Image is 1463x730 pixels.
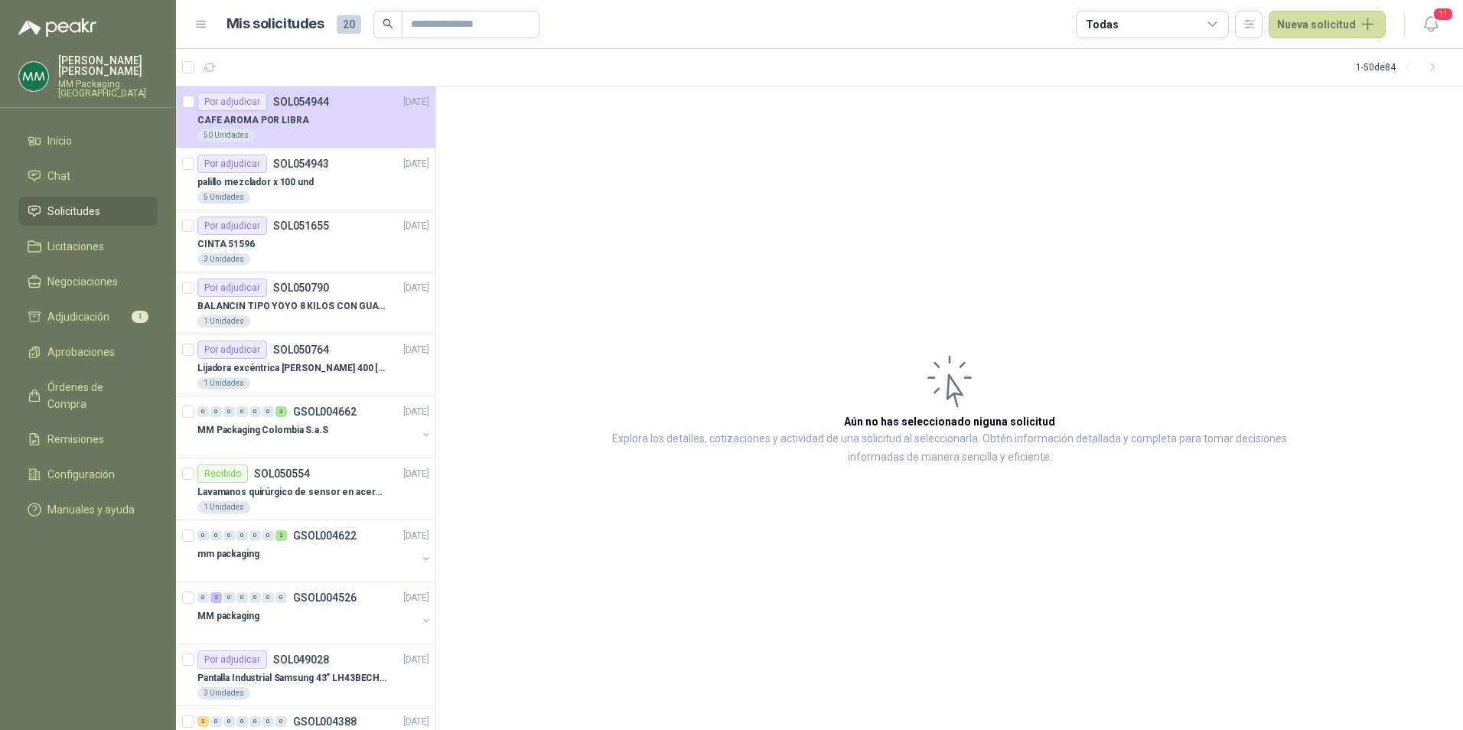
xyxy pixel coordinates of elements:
p: [PERSON_NAME] [PERSON_NAME] [58,55,158,77]
div: Por adjudicar [197,155,267,173]
a: Remisiones [18,425,158,454]
div: 0 [236,716,248,727]
span: Inicio [47,132,72,149]
div: 0 [210,530,222,541]
div: 0 [262,716,274,727]
div: 0 [262,592,274,603]
a: Solicitudes [18,197,158,226]
p: SOL054944 [273,96,329,107]
img: Company Logo [19,62,48,91]
div: 0 [236,530,248,541]
div: 2 [275,530,287,541]
div: 0 [210,406,222,417]
div: 0 [223,592,235,603]
a: Aprobaciones [18,337,158,367]
div: 0 [262,406,274,417]
p: GSOL004388 [293,716,357,727]
a: Por adjudicarSOL054943[DATE] palillo mezclador x 100 und5 Unidades [176,148,435,210]
p: SOL049028 [273,654,329,665]
a: Licitaciones [18,232,158,261]
p: [DATE] [403,405,429,419]
a: 0 0 0 0 0 0 2 GSOL004622[DATE] mm packaging [197,526,432,575]
p: [DATE] [403,281,429,295]
span: Licitaciones [47,238,104,255]
div: 0 [197,406,209,417]
div: 1 Unidades [197,501,250,513]
a: Chat [18,161,158,191]
div: Por adjudicar [197,93,267,111]
a: Negociaciones [18,267,158,296]
span: Remisiones [47,431,104,448]
p: GSOL004622 [293,530,357,541]
a: Inicio [18,126,158,155]
span: Chat [47,168,70,184]
p: [DATE] [403,95,429,109]
a: Por adjudicarSOL051655[DATE] CINTA 515963 Unidades [176,210,435,272]
p: [DATE] [403,529,429,543]
div: 1 Unidades [197,315,250,328]
div: 0 [197,530,209,541]
a: Por adjudicarSOL049028[DATE] Pantalla Industrial Samsung 43” LH43BECHLGKXZL BE43C-H3 Unidades [176,644,435,706]
div: 0 [197,592,209,603]
div: Por adjudicar [197,279,267,297]
p: GSOL004662 [293,406,357,417]
p: Explora los detalles, cotizaciones y actividad de una solicitud al seleccionarla. Obtén informaci... [589,430,1310,467]
div: 0 [262,530,274,541]
div: 0 [223,406,235,417]
p: [DATE] [403,157,429,171]
h3: Aún no has seleccionado niguna solicitud [844,413,1055,430]
div: 0 [210,716,222,727]
span: Configuración [47,466,115,483]
p: SOL050554 [254,468,310,479]
p: CINTA 51596 [197,237,255,252]
div: 0 [275,592,287,603]
p: SOL054943 [273,158,329,169]
div: 0 [275,716,287,727]
div: 2 [210,592,222,603]
p: SOL050764 [273,344,329,355]
div: 0 [249,406,261,417]
div: 0 [236,406,248,417]
p: Pantalla Industrial Samsung 43” LH43BECHLGKXZL BE43C-H [197,671,388,686]
p: GSOL004526 [293,592,357,603]
p: MM Packaging [GEOGRAPHIC_DATA] [58,80,158,98]
div: 1 Unidades [197,377,250,389]
p: [DATE] [403,653,429,667]
a: Manuales y ayuda [18,495,158,524]
div: 3 [275,406,287,417]
span: Órdenes de Compra [47,379,143,412]
div: Por adjudicar [197,650,267,669]
p: SOL050790 [273,282,329,293]
p: Lijadora excéntrica [PERSON_NAME] 400 [PERSON_NAME] 125-150 ave [197,361,388,376]
div: 1 - 50 de 84 [1356,55,1445,80]
p: SOL051655 [273,220,329,231]
p: [DATE] [403,715,429,729]
div: Recibido [197,464,248,483]
div: Por adjudicar [197,217,267,235]
a: 0 2 0 0 0 0 0 GSOL004526[DATE] MM packaging [197,588,432,637]
button: Nueva solicitud [1269,11,1386,38]
div: 0 [249,716,261,727]
span: Negociaciones [47,273,118,290]
p: BALANCIN TIPO YOYO 8 KILOS CON GUAYA ACERO INOX [197,299,388,314]
span: Manuales y ayuda [47,501,135,518]
span: 20 [337,15,361,34]
p: MM packaging [197,609,259,624]
a: RecibidoSOL050554[DATE] Lavamanos quirúrgico de sensor en acero referencia TLS-131 Unidades [176,458,435,520]
p: MM Packaging Colombia S.a.S [197,423,328,438]
a: Por adjudicarSOL050764[DATE] Lijadora excéntrica [PERSON_NAME] 400 [PERSON_NAME] 125-150 ave1 Uni... [176,334,435,396]
a: Por adjudicarSOL050790[DATE] BALANCIN TIPO YOYO 8 KILOS CON GUAYA ACERO INOX1 Unidades [176,272,435,334]
p: Lavamanos quirúrgico de sensor en acero referencia TLS-13 [197,485,388,500]
div: Por adjudicar [197,341,267,359]
div: 0 [249,592,261,603]
p: mm packaging [197,547,259,562]
button: 11 [1417,11,1445,38]
a: Adjudicación1 [18,302,158,331]
span: Aprobaciones [47,344,115,360]
span: 1 [132,311,148,323]
div: 5 Unidades [197,191,250,204]
div: 0 [236,592,248,603]
p: [DATE] [403,343,429,357]
p: [DATE] [403,219,429,233]
div: 3 [197,716,209,727]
